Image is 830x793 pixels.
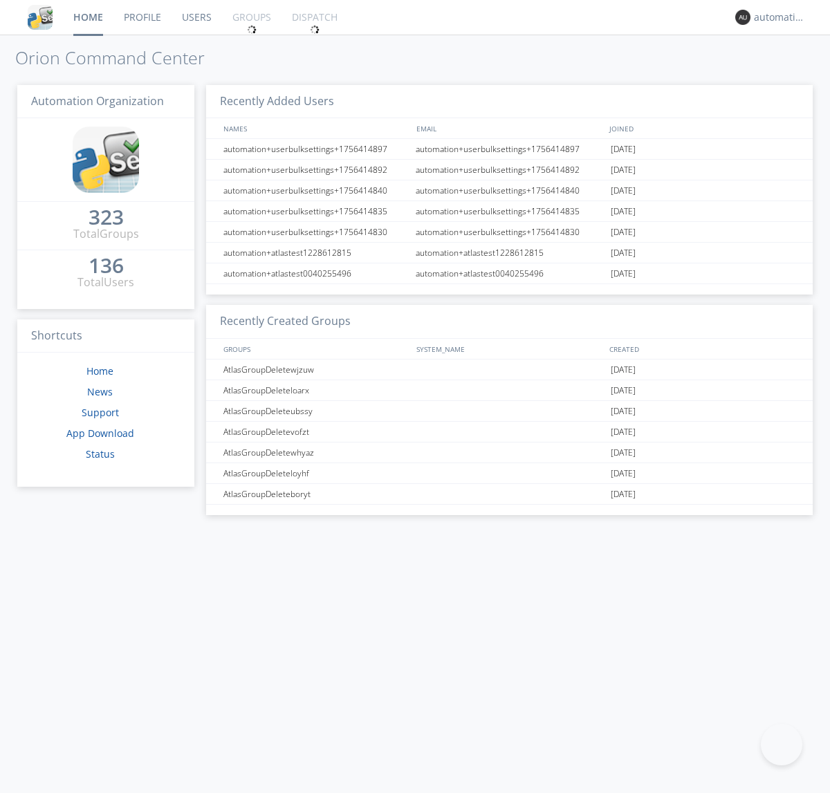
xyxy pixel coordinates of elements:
[206,139,813,160] a: automation+userbulksettings+1756414897automation+userbulksettings+1756414897[DATE]
[611,442,636,463] span: [DATE]
[220,442,412,463] div: AtlasGroupDeletewhyaz
[220,401,412,421] div: AtlasGroupDeleteubssy
[412,243,607,263] div: automation+atlastest1228612815
[611,222,636,243] span: [DATE]
[413,339,606,359] div: SYSTEM_NAME
[89,210,124,226] a: 323
[611,380,636,401] span: [DATE]
[206,222,813,243] a: automation+userbulksettings+1756414830automation+userbulksettings+1756414830[DATE]
[87,385,113,398] a: News
[206,360,813,380] a: AtlasGroupDeletewjzuw[DATE]
[611,180,636,201] span: [DATE]
[86,447,115,460] a: Status
[220,380,412,400] div: AtlasGroupDeleteloarx
[220,201,412,221] div: automation+userbulksettings+1756414835
[206,263,813,284] a: automation+atlastest0040255496automation+atlastest0040255496[DATE]
[89,259,124,272] div: 136
[611,243,636,263] span: [DATE]
[206,422,813,442] a: AtlasGroupDeletevofzt[DATE]
[220,422,412,442] div: AtlasGroupDeletevofzt
[206,463,813,484] a: AtlasGroupDeleteloyhf[DATE]
[611,201,636,222] span: [DATE]
[206,243,813,263] a: automation+atlastest1228612815automation+atlastest1228612815[DATE]
[206,305,813,339] h3: Recently Created Groups
[220,160,412,180] div: automation+userbulksettings+1756414892
[206,442,813,463] a: AtlasGroupDeletewhyaz[DATE]
[611,484,636,505] span: [DATE]
[611,360,636,380] span: [DATE]
[412,180,607,200] div: automation+userbulksettings+1756414840
[220,463,412,483] div: AtlasGroupDeleteloyhf
[73,226,139,242] div: Total Groups
[28,5,53,30] img: cddb5a64eb264b2086981ab96f4c1ba7
[31,93,164,109] span: Automation Organization
[77,274,134,290] div: Total Users
[412,201,607,221] div: automation+userbulksettings+1756414835
[761,724,802,765] iframe: Toggle Customer Support
[220,139,412,159] div: automation+userbulksettings+1756414897
[611,139,636,160] span: [DATE]
[86,364,113,377] a: Home
[735,10,750,25] img: 373638.png
[206,484,813,505] a: AtlasGroupDeleteboryt[DATE]
[754,10,806,24] div: automation+atlas0003
[206,85,813,119] h3: Recently Added Users
[206,160,813,180] a: automation+userbulksettings+1756414892automation+userbulksettings+1756414892[DATE]
[220,263,412,283] div: automation+atlastest0040255496
[412,222,607,242] div: automation+userbulksettings+1756414830
[412,160,607,180] div: automation+userbulksettings+1756414892
[220,243,412,263] div: automation+atlastest1228612815
[220,180,412,200] div: automation+userbulksettings+1756414840
[220,484,412,504] div: AtlasGroupDeleteboryt
[310,25,320,35] img: spin.svg
[220,222,412,242] div: automation+userbulksettings+1756414830
[220,118,409,138] div: NAMES
[206,401,813,422] a: AtlasGroupDeleteubssy[DATE]
[17,319,194,353] h3: Shortcuts
[412,139,607,159] div: automation+userbulksettings+1756414897
[82,406,119,419] a: Support
[73,127,139,193] img: cddb5a64eb264b2086981ab96f4c1ba7
[89,210,124,224] div: 323
[611,422,636,442] span: [DATE]
[611,263,636,284] span: [DATE]
[611,160,636,180] span: [DATE]
[206,201,813,222] a: automation+userbulksettings+1756414835automation+userbulksettings+1756414835[DATE]
[413,118,606,138] div: EMAIL
[66,427,134,440] a: App Download
[206,180,813,201] a: automation+userbulksettings+1756414840automation+userbulksettings+1756414840[DATE]
[611,401,636,422] span: [DATE]
[220,360,412,380] div: AtlasGroupDeletewjzuw
[606,339,800,359] div: CREATED
[412,263,607,283] div: automation+atlastest0040255496
[611,463,636,484] span: [DATE]
[606,118,800,138] div: JOINED
[220,339,409,359] div: GROUPS
[247,25,257,35] img: spin.svg
[89,259,124,274] a: 136
[206,380,813,401] a: AtlasGroupDeleteloarx[DATE]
